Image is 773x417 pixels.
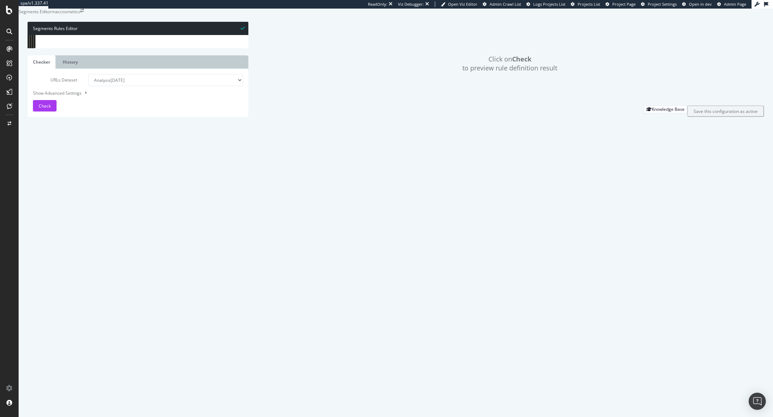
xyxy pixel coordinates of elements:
a: Knowledge Base [644,106,687,112]
div: Viz Debugger: [398,1,424,7]
span: Project Page [612,1,636,7]
div: Segments Editor [19,9,52,15]
a: Open Viz Editor [441,1,477,7]
div: Save this configuration as active [694,108,758,114]
span: Admin Page [724,1,746,7]
span: Check [39,103,51,109]
div: ReadOnly: [368,1,387,7]
span: Open in dev [689,1,712,7]
span: Logs Projects List [533,1,565,7]
div: arrow-right-arrow-left [80,9,84,13]
a: Open in dev [682,1,712,7]
button: Knowledge Base [644,105,687,113]
label: URLs Dataset [28,74,83,86]
a: Admin Page [717,1,746,7]
button: Save this configuration as active [687,105,764,117]
span: Admin Crawl List [490,1,521,7]
a: Checker [28,55,55,69]
a: Admin Crawl List [483,1,521,7]
span: Open Viz Editor [448,1,477,7]
strong: Check [512,55,531,63]
a: History [57,55,83,69]
span: Syntax is valid [240,25,245,31]
div: Segments Rules Editor [28,22,248,35]
a: Logs Projects List [526,1,565,7]
a: Projects List [571,1,600,7]
div: maccosmetics [52,9,80,15]
button: Check [33,100,57,111]
a: Project Settings [641,1,677,7]
div: Open Intercom Messenger [749,393,766,410]
div: Show Advanced Settings [28,90,238,96]
span: Project Settings [648,1,677,7]
span: Click on to preview rule definition result [462,55,557,73]
span: Projects List [578,1,600,7]
div: Knowledge Base [652,106,685,112]
a: Project Page [606,1,636,7]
